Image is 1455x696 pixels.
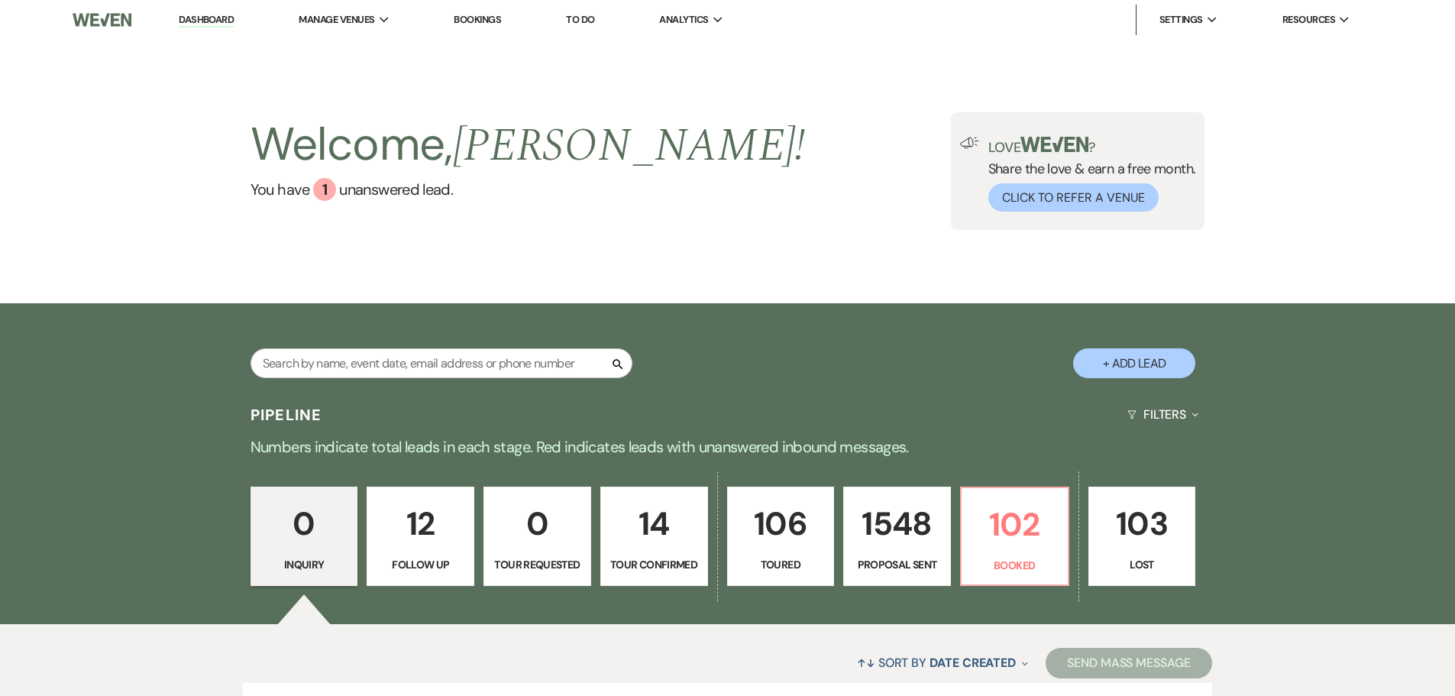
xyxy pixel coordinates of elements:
[600,487,708,586] a: 14Tour Confirmed
[1073,348,1195,378] button: + Add Lead
[853,556,941,573] p: Proposal Sent
[251,348,632,378] input: Search by name, event date, email address or phone number
[483,487,591,586] a: 0Tour Requested
[853,498,941,549] p: 1548
[453,111,806,181] span: [PERSON_NAME] !
[988,137,1196,154] p: Love ?
[988,183,1159,212] button: Click to Refer a Venue
[843,487,951,586] a: 1548Proposal Sent
[960,487,1069,586] a: 102Booked
[659,12,708,28] span: Analytics
[454,13,501,26] a: Bookings
[1020,137,1088,152] img: weven-logo-green.svg
[1098,498,1186,549] p: 103
[610,556,698,573] p: Tour Confirmed
[377,556,464,573] p: Follow Up
[251,487,358,586] a: 0Inquiry
[313,178,336,201] div: 1
[179,13,234,28] a: Dashboard
[377,498,464,549] p: 12
[73,4,131,36] img: Weven Logo
[851,643,1034,683] button: Sort By Date Created
[566,13,594,26] a: To Do
[1282,12,1335,28] span: Resources
[178,435,1278,459] p: Numbers indicate total leads in each stage. Red indicates leads with unanswered inbound messages.
[493,498,581,549] p: 0
[610,498,698,549] p: 14
[251,178,806,201] a: You have 1 unanswered lead.
[260,556,348,573] p: Inquiry
[737,498,825,549] p: 106
[493,556,581,573] p: Tour Requested
[1159,12,1203,28] span: Settings
[1088,487,1196,586] a: 103Lost
[727,487,835,586] a: 106Toured
[857,655,875,671] span: ↑↓
[971,499,1059,550] p: 102
[1046,648,1212,678] button: Send Mass Message
[299,12,374,28] span: Manage Venues
[260,498,348,549] p: 0
[960,137,979,149] img: loud-speaker-illustration.svg
[251,112,806,178] h2: Welcome,
[367,487,474,586] a: 12Follow Up
[930,655,1016,671] span: Date Created
[971,557,1059,574] p: Booked
[737,556,825,573] p: Toured
[1098,556,1186,573] p: Lost
[1121,394,1204,435] button: Filters
[979,137,1196,212] div: Share the love & earn a free month.
[251,404,322,426] h3: Pipeline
